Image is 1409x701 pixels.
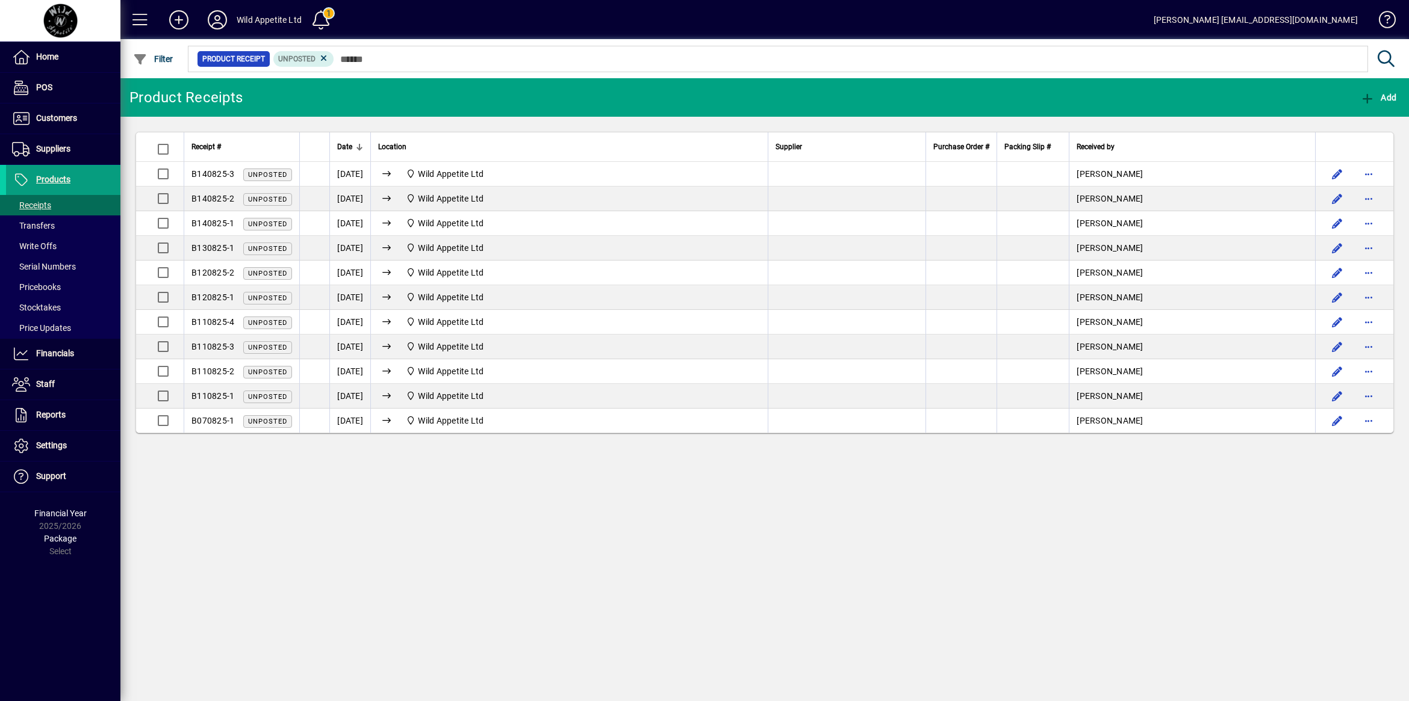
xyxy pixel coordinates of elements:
[12,221,55,230] span: Transfers
[418,218,484,228] span: Wild Appetite Ltd
[401,290,489,304] span: Wild Appetite Ltd
[1359,411,1378,430] button: More options
[36,440,67,450] span: Settings
[1359,164,1378,184] button: More options
[36,52,58,61] span: Home
[1077,366,1143,376] span: [PERSON_NAME]
[6,73,120,103] a: POS
[1328,238,1347,258] button: Edit
[36,379,55,389] span: Staff
[12,200,51,210] span: Receipts
[6,318,120,338] a: Price Updates
[1328,312,1347,332] button: Edit
[1360,93,1396,102] span: Add
[933,140,989,153] span: Purchase Order #
[248,171,287,179] span: Unposted
[198,9,237,31] button: Profile
[129,88,243,107] div: Product Receipts
[401,364,489,378] span: Wild Appetite Ltd
[248,344,287,351] span: Unposted
[329,162,370,187] td: [DATE]
[36,410,66,419] span: Reports
[248,294,287,302] span: Unposted
[1004,140,1062,153] div: Packing Slip #
[12,303,61,312] span: Stocktakes
[329,261,370,285] td: [DATE]
[36,348,74,358] span: Financials
[12,262,76,271] span: Serial Numbers
[337,140,352,153] span: Date
[401,389,489,403] span: Wild Appetite Ltd
[329,310,370,335] td: [DATE]
[6,256,120,277] a: Serial Numbers
[248,196,287,203] span: Unposted
[418,317,484,327] span: Wild Appetite Ltd
[248,245,287,253] span: Unposted
[6,431,120,461] a: Settings
[1077,140,1115,153] span: Received by
[401,167,489,181] span: Wild Appetite Ltd
[329,236,370,261] td: [DATE]
[6,462,120,492] a: Support
[329,187,370,211] td: [DATE]
[36,82,52,92] span: POS
[36,113,77,123] span: Customers
[191,268,234,277] span: B120825-2
[418,169,484,179] span: Wild Appetite Ltd
[273,51,334,67] mat-chip: Product Movement Status: Unposted
[36,471,66,481] span: Support
[1328,189,1347,208] button: Edit
[1328,386,1347,406] button: Edit
[329,285,370,310] td: [DATE]
[401,216,489,230] span: Wild Appetite Ltd
[378,140,760,153] div: Location
[191,292,234,302] span: B120825-1
[34,508,87,518] span: Financial Year
[329,211,370,236] td: [DATE]
[36,174,70,184] span: Products
[1357,87,1399,108] button: Add
[418,366,484,376] span: Wild Appetite Ltd
[1359,312,1378,332] button: More options
[12,282,61,292] span: Pricebooks
[191,342,234,351] span: B110825-3
[1154,10,1358,29] div: [PERSON_NAME] [EMAIL_ADDRESS][DOMAIN_NAME]
[133,54,173,64] span: Filter
[1077,391,1143,401] span: [PERSON_NAME]
[237,10,302,29] div: Wild Appetite Ltd
[776,140,802,153] span: Supplier
[248,270,287,277] span: Unposted
[191,140,221,153] span: Receipt #
[1077,140,1308,153] div: Received by
[401,265,489,280] span: Wild Appetite Ltd
[329,384,370,409] td: [DATE]
[329,359,370,384] td: [DATE]
[6,277,120,297] a: Pricebooks
[191,416,234,425] span: B070825-1
[1359,288,1378,307] button: More options
[191,243,234,253] span: B130825-1
[6,236,120,256] a: Write Offs
[1359,386,1378,406] button: More options
[6,369,120,400] a: Staff
[1328,362,1347,381] button: Edit
[401,241,489,255] span: Wild Appetite Ltd
[329,409,370,433] td: [DATE]
[1077,317,1143,327] span: [PERSON_NAME]
[191,391,234,401] span: B110825-1
[1370,2,1394,42] a: Knowledge Base
[6,339,120,369] a: Financials
[6,42,120,72] a: Home
[337,140,363,153] div: Date
[418,243,484,253] span: Wild Appetite Ltd
[1077,194,1143,203] span: [PERSON_NAME]
[36,144,70,153] span: Suppliers
[1077,169,1143,179] span: [PERSON_NAME]
[401,339,489,354] span: Wild Appetite Ltd
[401,191,489,206] span: Wild Appetite Ltd
[776,140,919,153] div: Supplier
[418,268,484,277] span: Wild Appetite Ltd
[6,215,120,236] a: Transfers
[1328,411,1347,430] button: Edit
[248,220,287,228] span: Unposted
